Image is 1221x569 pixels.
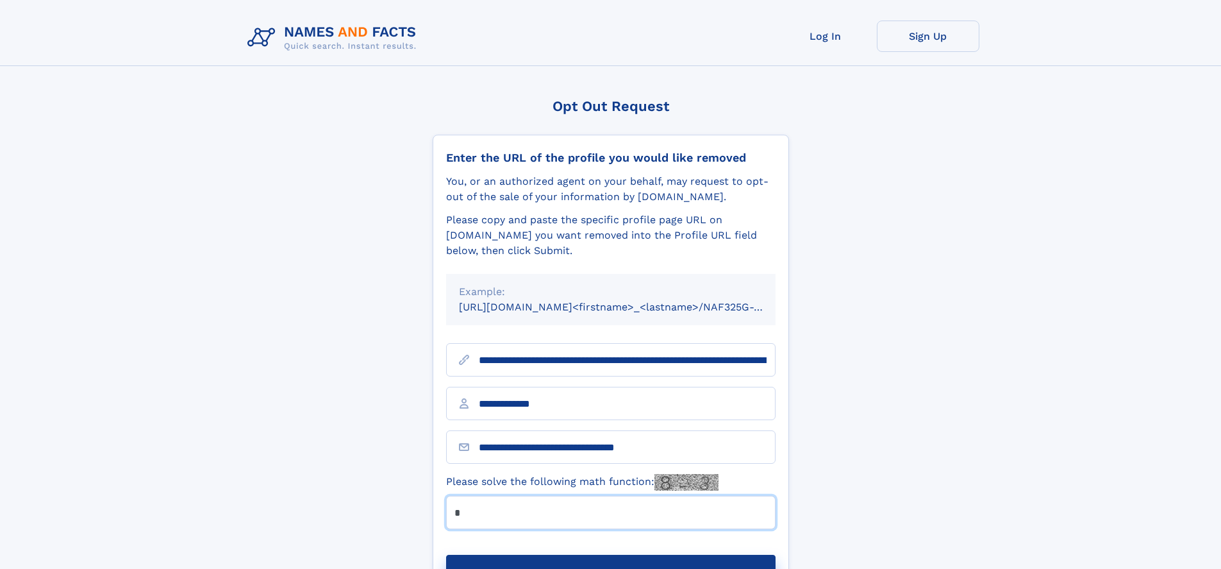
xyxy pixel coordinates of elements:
[459,301,800,313] small: [URL][DOMAIN_NAME]<firstname>_<lastname>/NAF325G-xxxxxxxx
[446,212,776,259] div: Please copy and paste the specific profile page URL on [DOMAIN_NAME] you want removed into the Pr...
[433,98,789,114] div: Opt Out Request
[877,21,979,52] a: Sign Up
[242,21,427,55] img: Logo Names and Facts
[446,174,776,205] div: You, or an authorized agent on your behalf, may request to opt-out of the sale of your informatio...
[774,21,877,52] a: Log In
[446,151,776,165] div: Enter the URL of the profile you would like removed
[446,474,718,491] label: Please solve the following math function:
[459,284,763,300] div: Example:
